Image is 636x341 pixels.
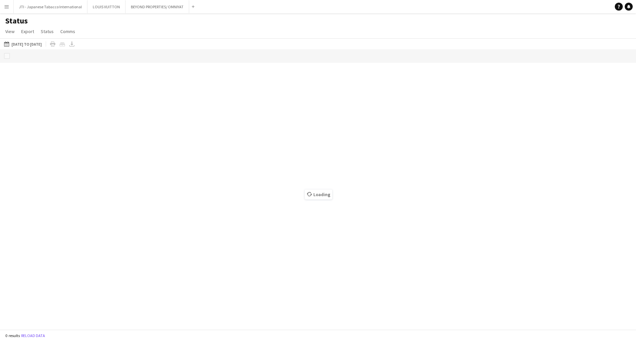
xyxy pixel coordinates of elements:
span: View [5,28,15,34]
button: JTI - Japanese Tabacco International [14,0,87,13]
button: [DATE] to [DATE] [3,40,43,48]
a: View [3,27,17,36]
a: Comms [58,27,78,36]
a: Export [19,27,37,36]
a: Status [38,27,56,36]
button: BEYOND PROPERTIES/ OMNIYAT [126,0,189,13]
button: LOUIS VUITTON [87,0,126,13]
span: Status [41,28,54,34]
span: Export [21,28,34,34]
span: Loading [305,190,332,199]
span: Comms [60,28,75,34]
button: Reload data [20,332,46,339]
